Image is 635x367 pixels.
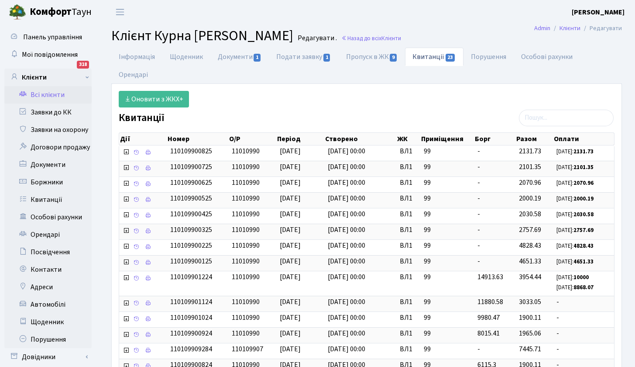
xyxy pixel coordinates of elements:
a: Подати заявку [269,48,338,66]
a: Інформація [111,48,162,66]
a: Орендарі [4,226,92,243]
span: [DATE] [280,225,301,235]
a: Мої повідомлення318 [4,46,92,63]
span: 110109900625 [170,178,212,187]
span: [DATE] [280,256,301,266]
span: [DATE] [280,241,301,250]
span: ВЛ1 [400,241,417,251]
span: 99 [424,146,470,156]
b: Комфорт [30,5,72,19]
a: Панель управління [4,28,92,46]
a: Клієнти [4,69,92,86]
small: [DATE]: [556,148,594,156]
a: Admin [534,24,550,33]
th: Разом [515,133,553,145]
a: Щоденник [4,313,92,331]
a: Особові рахунки [514,48,580,66]
span: 3033.05 [519,297,541,307]
span: [DATE] [280,178,301,187]
span: 110109900924 [170,329,212,338]
b: 2070.96 [573,179,594,187]
span: 1 [323,54,330,62]
span: 11010990 [232,225,260,235]
span: - [477,178,480,187]
span: 2030.58 [519,209,541,219]
span: ВЛ1 [400,329,417,339]
span: [DATE] 00:00 [328,225,365,235]
label: Квитанції [119,112,165,125]
span: [DATE] [280,209,301,219]
span: 1900.11 [519,313,541,322]
span: [DATE] 00:00 [328,194,365,203]
span: 11010990 [232,241,260,250]
th: Період [276,133,325,145]
a: Квитанції [4,191,92,208]
span: - [477,225,480,235]
span: 7445.71 [519,344,541,354]
span: 4828.43 [519,241,541,250]
span: 110109900325 [170,225,212,235]
span: Клієнт Курна [PERSON_NAME] [111,26,293,46]
span: - [556,313,611,323]
span: 99 [424,297,470,307]
span: - [556,344,611,354]
span: 11010990 [232,313,260,322]
a: Пропуск в ЖК [339,48,405,66]
th: Приміщення [420,133,474,145]
span: 99 [424,256,470,267]
span: - [477,241,480,250]
small: [DATE]: [556,274,589,281]
a: Довідники [4,348,92,366]
th: О/Р [228,133,276,145]
span: Таун [30,5,92,20]
span: 110109900225 [170,241,212,250]
a: Клієнти [559,24,580,33]
a: Заявки до КК [4,104,92,121]
span: 2757.69 [519,225,541,235]
span: 2131.73 [519,146,541,156]
span: 11010990 [232,146,260,156]
span: 11010990 [232,209,260,219]
small: [DATE]: [556,284,594,291]
b: 4651.33 [573,258,594,266]
span: 1965.06 [519,329,541,338]
span: 99 [424,329,470,339]
a: Порушення [4,331,92,348]
small: [DATE]: [556,195,594,203]
span: [DATE] 00:00 [328,329,365,338]
span: - [477,162,480,172]
th: Створено [324,133,396,145]
span: 99 [424,225,470,235]
th: Номер [167,133,228,145]
span: 110109900825 [170,146,212,156]
a: Орендарі [111,66,155,84]
nav: breadcrumb [521,19,635,38]
th: ЖК [396,133,420,145]
span: 110109900525 [170,194,212,203]
small: [DATE]: [556,211,594,218]
span: 110109909284 [170,344,212,354]
a: Квитанції [405,48,463,66]
b: [PERSON_NAME] [572,7,625,17]
small: [DATE]: [556,258,594,266]
span: Панель управління [23,32,82,42]
b: 2757.69 [573,226,594,234]
li: Редагувати [580,24,622,33]
b: 2131.73 [573,148,594,156]
span: 11010990 [232,178,260,187]
span: 110109900125 [170,256,212,266]
a: Документи [210,48,269,66]
a: Автомобілі [4,296,92,313]
span: 11010990 [232,194,260,203]
b: 8868.07 [573,284,594,291]
small: [DATE]: [556,242,594,250]
span: Мої повідомлення [22,50,78,59]
span: [DATE] [280,344,301,354]
a: Адреси [4,278,92,296]
span: Клієнти [381,34,401,42]
span: 4651.33 [519,256,541,266]
a: Особові рахунки [4,208,92,226]
span: [DATE] 00:00 [328,146,365,156]
span: 99 [424,241,470,251]
span: 99 [424,209,470,219]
